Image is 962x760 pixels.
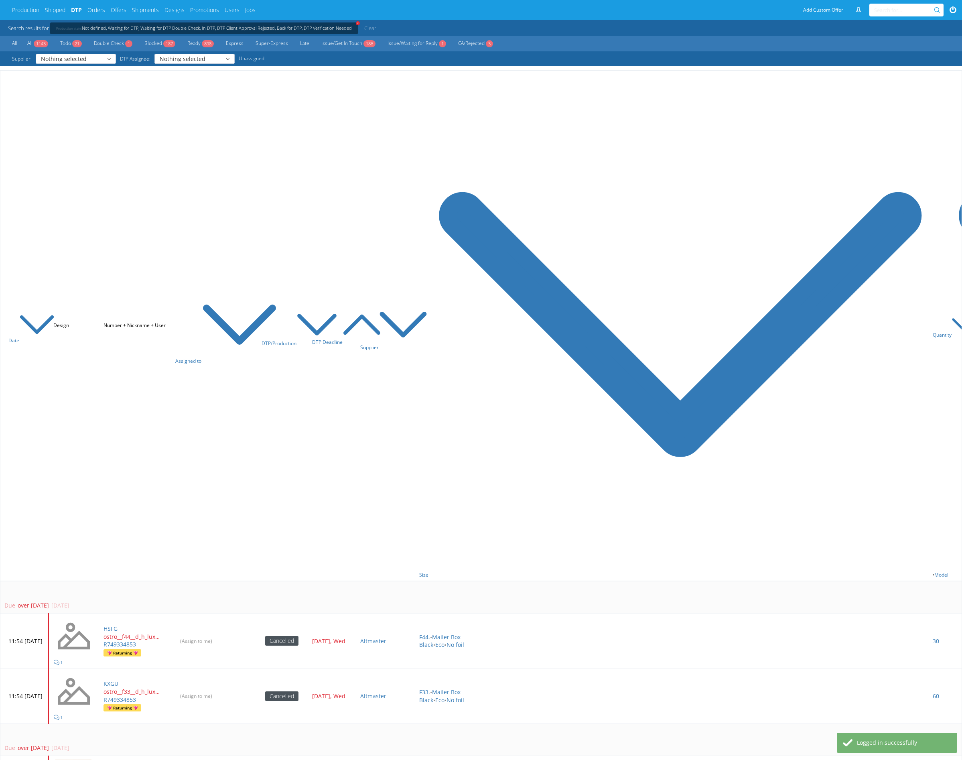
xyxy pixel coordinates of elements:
p: ostro__f44__d_h_luxury__HSFG [104,633,160,641]
a: Altmaster [360,692,386,700]
a: [DATE], Wed [312,692,351,700]
span: Supplier: [8,54,36,64]
a: Supplier [360,344,428,351]
a: Express [222,39,248,49]
a: 30 [933,637,939,645]
a: KXGU [104,680,118,687]
img: no_design.png [54,616,94,656]
div: [DATE] [49,601,69,610]
span: + [355,20,360,25]
a: Offers [111,6,126,14]
a: Date [8,337,55,344]
a: Designs [164,6,185,14]
span: 186 [363,40,375,47]
a: Unassigned [235,54,268,64]
span: Production state: [56,26,82,30]
span: 1 [125,40,132,47]
span: Nothing selected [160,57,224,61]
a: Late [296,39,313,49]
a: Black [419,641,433,648]
a: Issue/Waiting for Reply1 [384,39,450,49]
td: • • • [414,669,928,723]
input: Search for... [874,4,936,16]
a: DTP/Production [262,340,337,347]
a: [DATE], Wed [312,637,351,645]
span: 1 [60,715,63,720]
a: Assigned to [175,358,278,364]
th: Number + Nickname + User [99,71,170,581]
a: Production [12,6,39,14]
a: Mailer Box [432,688,461,696]
a: Super-Express [252,39,292,49]
div: over [DATE] [15,601,49,610]
span: 898 [202,40,214,47]
a: CA/Rejected3 [454,39,497,49]
button: Nothing selected [154,54,235,64]
span: 3 [486,40,493,47]
a: Ready898 [183,39,218,49]
a: Shipments [132,6,159,14]
a: R749334853 [104,696,136,703]
a: ostro__f33__d_h_luxury__KXGU [104,688,166,696]
a: Altmaster [360,637,386,645]
a: Black [419,696,433,704]
a: DTP [71,6,82,14]
a: Todo21 [56,39,86,49]
img: no_design.png [54,671,94,711]
a: F33. [419,688,430,696]
span: Search results for [8,24,49,32]
span: 187 [163,40,175,47]
div: Logged in successfully [857,739,951,747]
p: 11:54 [DATE] [8,692,43,700]
span: 1143 [34,40,48,47]
a: DTP Deadline [312,339,381,345]
div: Due [4,601,15,610]
a: +Production state:Not defined, Waiting for DTP, Waiting for DTP Double Check, In DTP, DTP Client ... [56,26,352,30]
a: Double Check1 [90,39,136,49]
a: All [8,39,21,49]
a: Clear [362,22,379,34]
th: • • Print [414,71,928,581]
input: (Assign to me) [175,690,217,702]
a: 60 [933,692,939,700]
button: Nothing selected [36,54,116,64]
a: Cancelled [265,692,298,700]
div: Cancelled [265,691,298,701]
a: HSFG [104,625,118,632]
a: Mailer Box [432,633,461,641]
span: 21 [72,40,82,47]
a: Cancelled [265,637,298,644]
th: Design [49,71,99,581]
a: Returning [104,704,141,712]
a: No foil [446,641,464,648]
a: R749334853 [104,640,136,648]
input: (Assign to me) [175,635,217,647]
a: Shipped [45,6,65,14]
a: Returning [104,649,141,657]
a: 1 [54,658,63,666]
a: ostro__f44__d_h_luxury__HSFG [104,633,166,641]
a: Blocked187 [140,39,179,49]
span: DTP Assignee: [116,54,154,64]
a: All1143 [23,39,52,49]
a: 1 [54,713,63,721]
a: F44. [419,633,430,641]
a: No foil [446,696,464,704]
div: over [DATE] [15,744,49,752]
a: Eco [435,641,444,648]
div: [DATE] [49,744,69,752]
a: Promotions [190,6,219,14]
p: ostro__f33__d_h_luxury__KXGU [104,688,160,696]
a: Add Custom Offer [799,4,848,16]
span: Nothing selected [41,57,106,61]
span: 1 [439,40,446,47]
span: Returning [106,649,139,656]
a: Users [225,6,239,14]
span: Returning [106,704,139,711]
div: Cancelled [265,636,298,646]
a: Size [419,571,932,578]
p: 11:54 [DATE] [8,637,43,645]
a: Orders [87,6,105,14]
td: • • • [414,614,928,669]
a: Eco [435,696,444,704]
